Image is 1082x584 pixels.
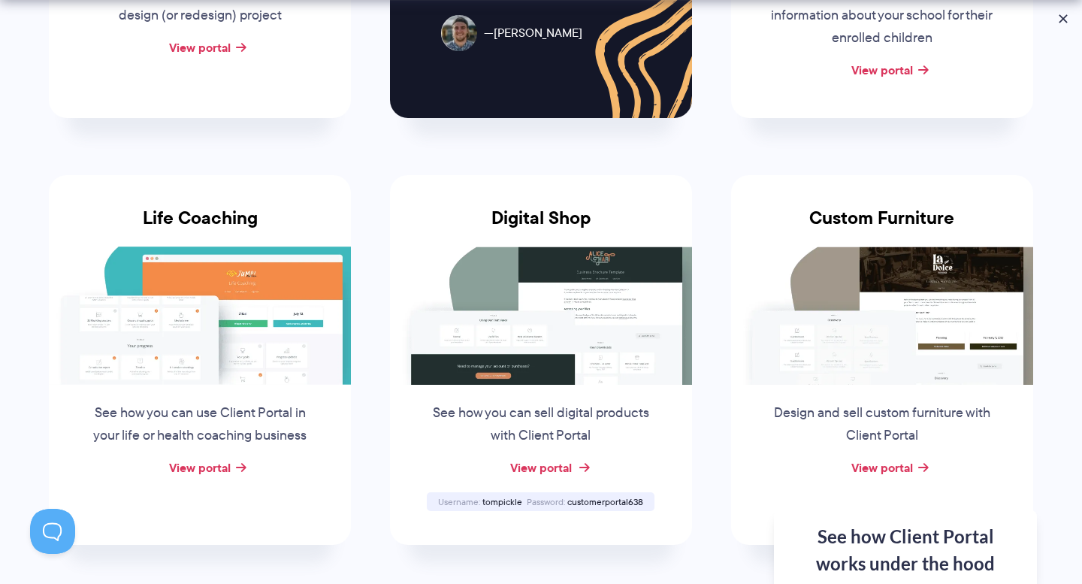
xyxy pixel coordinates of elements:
span: Username [438,495,480,508]
span: tompickle [482,495,522,508]
span: [PERSON_NAME] [484,23,582,44]
a: View portal [510,458,572,477]
span: customerportal638 [567,495,643,508]
h3: Life Coaching [49,207,351,247]
h3: Custom Furniture [731,207,1033,247]
h3: Digital Shop [390,207,692,247]
p: Design and sell custom furniture with Client Portal [768,402,996,447]
iframe: Toggle Customer Support [30,509,75,554]
p: See how you can use Client Portal in your life or health coaching business [86,402,314,447]
a: View portal [851,458,913,477]
p: See how you can sell digital products with Client Portal [427,402,655,447]
span: Password [527,495,565,508]
a: View portal [851,61,913,79]
a: View portal [169,458,231,477]
a: View portal [169,38,231,56]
